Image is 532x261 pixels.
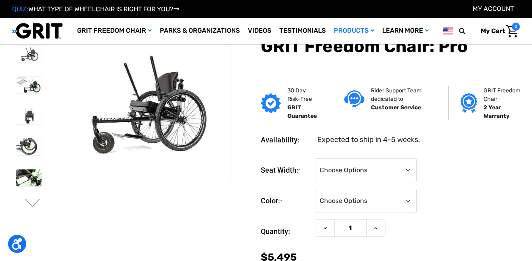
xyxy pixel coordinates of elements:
a: GRIT Freedom Chair [73,18,156,44]
label: Color: [261,189,312,213]
span: QUIZ: [12,5,28,13]
img: GRIT Freedom Chair Pro: front view of Pro model all terrain wheelchair with green lever wraps and... [16,107,42,124]
img: GRIT Freedom Chair Pro: the Pro model shown including contoured Invacare Matrx seatback, Spinergy... [56,47,230,163]
img: GRIT Freedom Chair Pro: close up side view of Pro off road wheelchair model highlighting custom c... [16,138,42,155]
strong: 2 Year Warranty [484,104,509,119]
img: Grit freedom [461,93,477,113]
button: Go to slide 2 of 3 [24,199,41,209]
p: 30 Day Risk-Free [287,86,320,103]
a: Testimonials [275,18,330,44]
a: QUIZ:WHAT TYPE OF WHEELCHAIR IS RIGHT FOR YOU? [12,5,179,13]
img: Cart [506,25,518,38]
label: Quantity: [261,219,312,244]
img: GRIT All-Terrain Wheelchair and Mobility Equipment [12,23,63,39]
strong: GRIT Guarantee [287,104,317,119]
a: Products [330,18,378,44]
img: GRIT Guarantee [261,93,281,113]
img: GRIT Freedom Chair Pro: close up of one Spinergy wheel with green-colored spokes and upgraded dri... [16,169,42,186]
dd: Expected to ship in 4-5 weeks. [317,134,420,145]
dt: Availability: [261,134,312,145]
a: Videos [244,18,275,44]
span: My Cart [481,27,505,35]
label: Seat Width: [261,158,312,183]
p: Rider Support Team dedicated to [371,86,436,103]
a: Account [473,5,514,13]
a: Learn More [378,18,433,44]
input: Search [463,23,475,40]
img: us.png [443,26,453,36]
strong: Customer Service [371,104,421,111]
img: GRIT Freedom Chair Pro: the Pro model shown including contoured Invacare Matrx seatback, Spinergy... [16,46,42,63]
p: GRIT Freedom Chair [484,86,523,103]
img: GRIT Freedom Chair Pro: side view of Pro model with green lever wraps and spokes on Spinergy whee... [16,77,42,93]
img: Customer service [344,90,364,107]
span: 0 [512,23,520,31]
a: Parks & Organizations [156,18,244,44]
a: Cart with 0 items [475,23,520,40]
h1: GRIT Freedom Chair: Pro [261,36,520,56]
